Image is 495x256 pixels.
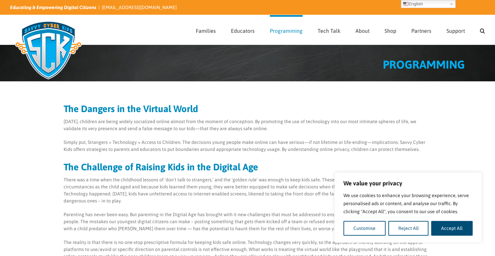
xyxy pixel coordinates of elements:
[196,15,485,45] nav: Main Menu
[385,15,396,45] a: Shop
[403,1,408,7] img: en
[355,15,369,45] a: About
[270,15,303,45] a: Programming
[446,28,465,33] span: Support
[64,162,432,172] h2: The Challenge of Raising Kids in the Digital Age
[64,211,432,232] p: Parenting has never been easy. But parenting in the Digital Age has brought with it new challenge...
[231,28,255,33] span: Educators
[102,5,177,10] a: [EMAIL_ADDRESS][DOMAIN_NAME]
[411,28,431,33] span: Partners
[64,176,432,204] p: There was a time when the childhood lessons of ‘don’t talk to strangers,’ and the ‘golden rule’ w...
[64,118,432,132] p: [DATE], children are being widely socialized online almost from the moment of conception. By prom...
[411,15,431,45] a: Partners
[446,15,465,45] a: Support
[64,139,432,153] p: Simply put, Strangers + Technology = Access to Children. The decisions young people make online c...
[318,28,340,33] span: Tech Talk
[318,15,340,45] a: Tech Talk
[343,221,386,236] button: Customise
[480,15,485,45] a: Search
[196,15,216,45] a: Families
[431,221,473,236] button: Accept All
[383,58,465,71] span: PROGRAMMING
[385,28,396,33] span: Shop
[343,191,473,216] p: We use cookies to enhance your browsing experience, serve personalised ads or content, and analys...
[64,103,198,114] strong: The Dangers in the Virtual World
[10,5,96,10] i: Educating & Empowering Digital Citizens
[355,28,369,33] span: About
[10,17,87,84] img: Savvy Cyber Kids Logo
[231,15,255,45] a: Educators
[343,179,473,187] p: We value your privacy
[270,28,303,33] span: Programming
[388,221,429,236] button: Reject All
[196,28,216,33] span: Families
